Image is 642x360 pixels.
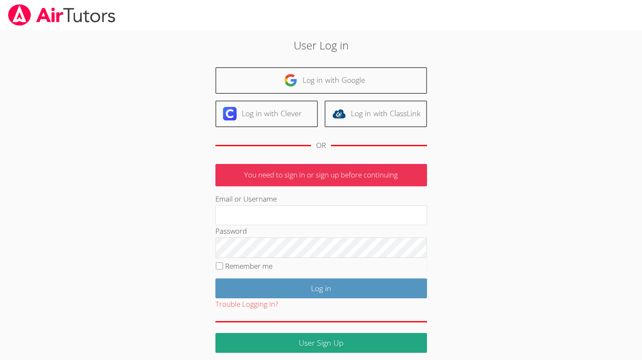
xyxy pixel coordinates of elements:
[332,107,346,120] img: classlink-logo-d6bb404cc1216ec64c9a2012d9dc4662098be43eaf13dc465df04b49fa7ab582.svg
[215,164,427,186] p: You need to sign in or sign up before continuing
[215,67,427,94] a: Log in with Google
[215,194,277,204] label: Email or Username
[284,74,298,87] img: google-logo-50288ca7cdecda66e5e0955fdab243c47b7ad437acaf1139b6f446037453330a.svg
[148,37,494,53] h2: User Log in
[7,4,116,26] img: airtutors_banner-c4298cdbf04f3fff15de1276eac7730deb9818008684d7c2e4769d2f7ddbe033.png
[223,107,237,120] img: clever-logo-6eab21bc6e7a338710f1a6ff85c0baf02591cd810cc4098c63d3a4b26e2feb20.svg
[215,101,318,127] a: Log in with Clever
[215,226,247,236] label: Password
[325,101,427,127] a: Log in with ClassLink
[225,261,273,271] label: Remember me
[316,139,326,152] div: OR
[215,333,427,353] a: User Sign Up
[215,298,278,311] button: Trouble Logging In?
[215,278,427,298] input: Log in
